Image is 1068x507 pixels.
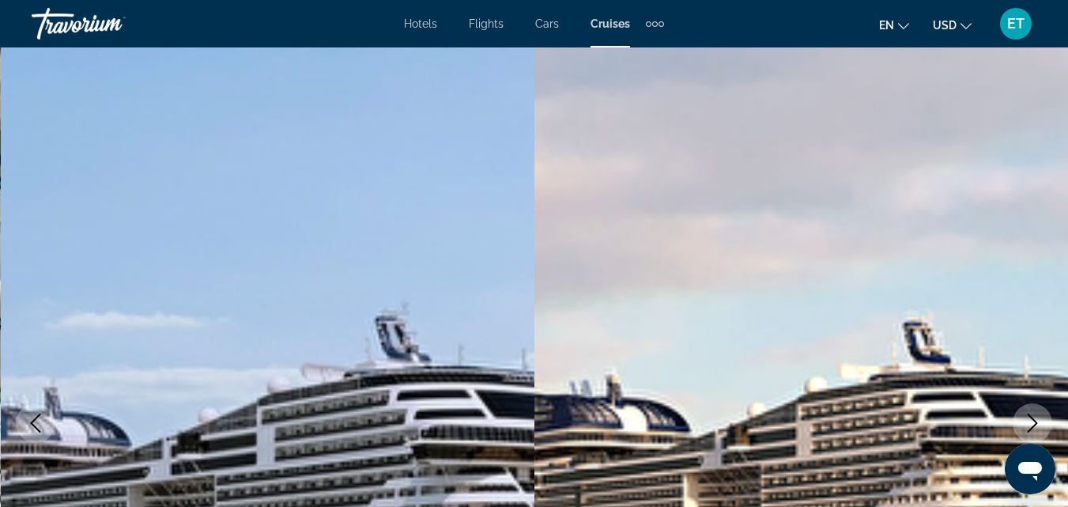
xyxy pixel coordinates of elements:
a: Flights [469,17,504,30]
span: USD [933,19,957,32]
a: Cruises [591,17,630,30]
button: Change currency [933,13,972,36]
button: Next image [1013,403,1052,443]
a: Travorium [32,3,190,44]
button: Previous image [16,403,55,443]
iframe: Кнопка запуска окна обмена сообщениями [1005,444,1055,494]
button: Extra navigation items [646,11,664,36]
span: en [879,19,894,32]
button: User Menu [995,7,1036,40]
a: Hotels [404,17,437,30]
span: ET [1007,16,1025,32]
button: Change language [879,13,909,36]
a: Cars [535,17,559,30]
